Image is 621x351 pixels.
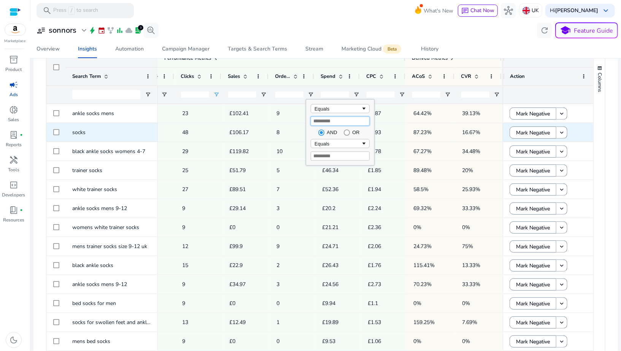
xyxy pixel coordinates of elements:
[462,205,481,212] span: 33.33%
[462,224,470,231] span: 0%
[558,167,565,174] mat-icon: keyboard_arrow_down
[558,110,565,117] mat-icon: keyboard_arrow_down
[523,7,530,14] img: uk.svg
[368,281,381,288] span: £2.73
[413,296,449,311] p: 0%
[322,205,335,212] span: £20.2
[182,300,185,307] span: 9
[413,182,449,197] p: 58.5%
[107,27,114,34] span: family_history
[8,166,19,173] p: Tools
[510,221,556,234] button: Mark Negative
[501,3,516,18] button: hub
[276,167,280,174] span: 5
[89,27,96,34] span: bolt
[72,262,113,269] span: black ankle socks
[229,334,263,349] p: £0
[9,206,18,215] span: book_4
[181,73,194,80] span: Clicks
[413,201,449,216] p: 69.32%
[37,46,60,52] div: Overview
[516,220,550,236] span: Mark Negative
[516,239,550,255] span: Mark Negative
[596,73,603,92] span: Columns
[314,106,361,112] div: Equals
[72,148,145,155] span: black ankle socks womens 4-7
[368,205,381,212] span: £2.24
[9,130,18,139] span: lab_profile
[43,6,52,15] span: search
[276,243,280,250] span: 9
[276,148,283,155] span: 10
[275,73,291,80] span: Orders
[461,73,472,80] span: CVR
[229,144,263,159] p: £119.82
[134,27,142,34] span: lab_profile
[601,6,610,15] span: keyboard_arrow_down
[5,38,26,44] p: Marketplace
[143,23,159,38] button: search_insights
[311,104,370,113] div: Filtering operator
[20,133,23,136] span: fiber_manual_record
[228,46,287,52] div: Targets & Search Terms
[229,258,263,273] p: £22.9
[146,26,156,35] span: search_insights
[421,46,438,52] div: History
[413,106,449,121] p: 64.42%
[470,7,494,14] span: Chat Now
[276,338,280,345] span: 0
[510,316,556,329] button: Mark Negative
[516,163,550,179] span: Mark Negative
[228,73,240,80] span: Sales
[462,148,481,155] span: 34.48%
[20,209,23,212] span: fiber_manual_record
[462,186,481,193] span: 25.93%
[555,7,598,14] b: [PERSON_NAME]
[182,338,185,345] span: 9
[353,130,360,135] div: OR
[555,22,618,38] button: schoolFeature Guide
[368,243,381,250] span: £2.06
[540,26,549,35] span: refresh
[413,258,449,273] p: 115.41%
[462,281,481,288] span: 33.33%
[79,26,89,35] span: expand_more
[182,319,188,326] span: 13
[276,281,280,288] span: 3
[413,220,449,235] p: 0%
[462,262,481,269] span: 13.33%
[182,205,185,212] span: 9
[558,186,565,193] mat-icon: keyboard_arrow_down
[9,105,18,114] span: donut_small
[72,129,86,136] span: socks
[306,99,375,166] div: Column Filter
[368,186,381,193] span: £1.94
[53,6,98,15] p: Press to search
[229,125,263,140] p: £106.17
[558,338,565,345] mat-icon: keyboard_arrow_down
[413,315,449,330] p: 159.25%
[550,8,598,13] p: Hi
[322,167,338,174] span: £46.34
[49,26,76,35] h3: sonnors
[182,281,185,288] span: 9
[182,167,188,174] span: 25
[574,26,613,35] p: Feature Guide
[462,319,478,326] span: 7.69%
[327,130,337,135] div: AND
[510,126,556,139] button: Mark Negative
[510,259,556,272] button: Mark Negative
[516,144,550,160] span: Mark Negative
[9,155,18,164] span: handyman
[510,108,556,120] button: Mark Negative
[510,202,556,215] button: Mark Negative
[229,163,263,178] p: £51.79
[9,80,18,89] span: campaign
[182,186,188,193] span: 27
[68,6,75,15] span: /
[182,110,188,117] span: 23
[138,25,143,30] div: 3
[413,125,449,140] p: 87.23%
[162,46,210,52] div: Campaign Manager
[412,73,425,80] span: ACoS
